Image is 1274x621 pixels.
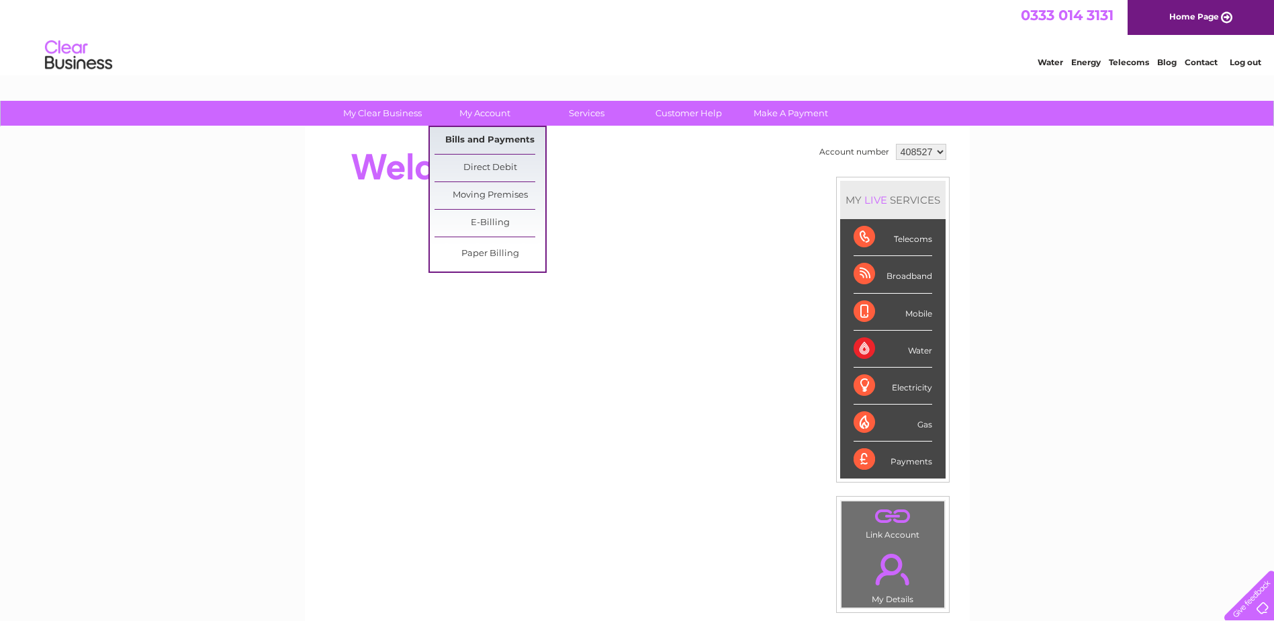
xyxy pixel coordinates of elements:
[854,442,932,478] div: Payments
[1230,57,1261,67] a: Log out
[435,241,545,267] a: Paper Billing
[854,256,932,293] div: Broadband
[854,219,932,256] div: Telecoms
[1071,57,1101,67] a: Energy
[435,127,545,154] a: Bills and Payments
[840,181,946,219] div: MY SERVICES
[1157,57,1177,67] a: Blog
[816,140,893,163] td: Account number
[435,155,545,181] a: Direct Debit
[854,405,932,442] div: Gas
[854,368,932,405] div: Electricity
[841,501,945,543] td: Link Account
[327,101,438,126] a: My Clear Business
[44,35,113,76] img: logo.png
[854,331,932,368] div: Water
[1109,57,1149,67] a: Telecoms
[435,182,545,209] a: Moving Premises
[735,101,846,126] a: Make A Payment
[531,101,642,126] a: Services
[862,194,890,206] div: LIVE
[429,101,540,126] a: My Account
[854,294,932,331] div: Mobile
[633,101,744,126] a: Customer Help
[435,210,545,237] a: E-Billing
[845,505,941,528] a: .
[1021,7,1113,24] a: 0333 014 3131
[1038,57,1063,67] a: Water
[845,546,941,593] a: .
[320,7,955,65] div: Clear Business is a trading name of Verastar Limited (registered in [GEOGRAPHIC_DATA] No. 3667643...
[841,542,945,608] td: My Details
[1185,57,1218,67] a: Contact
